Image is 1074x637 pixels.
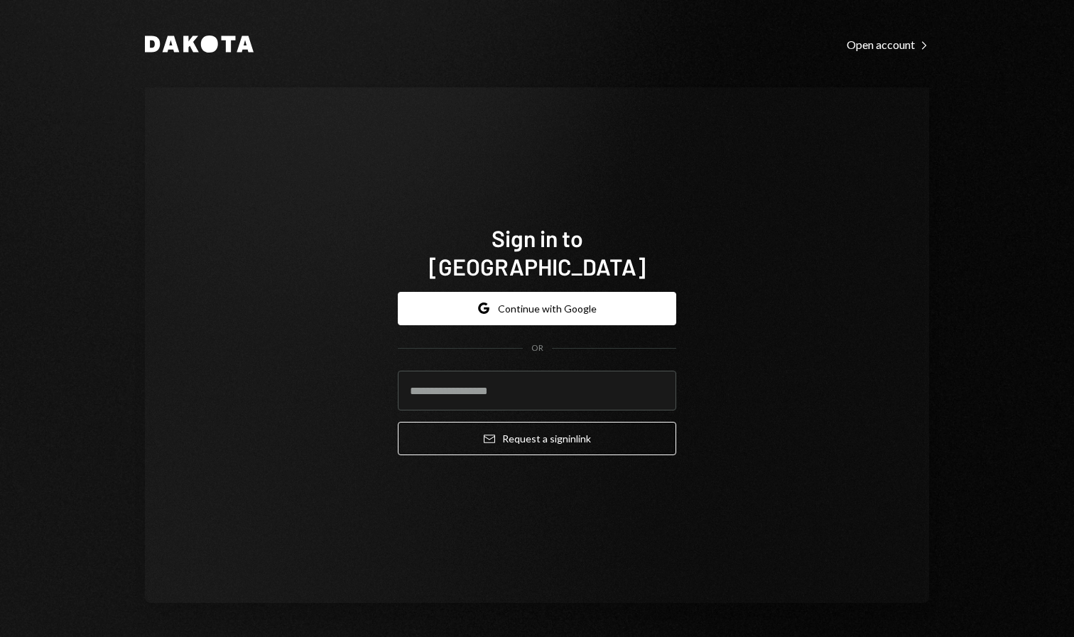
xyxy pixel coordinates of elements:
[398,292,676,325] button: Continue with Google
[847,36,929,52] a: Open account
[398,224,676,281] h1: Sign in to [GEOGRAPHIC_DATA]
[531,342,543,354] div: OR
[847,38,929,52] div: Open account
[398,422,676,455] button: Request a signinlink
